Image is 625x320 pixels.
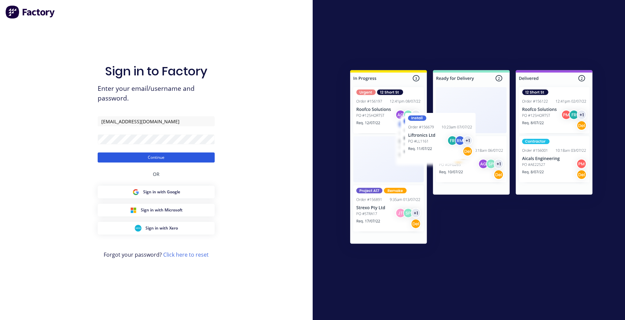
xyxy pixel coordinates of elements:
span: Sign in with Microsoft [141,207,183,213]
img: Xero Sign in [135,225,141,232]
a: Click here to reset [163,251,209,258]
div: OR [153,163,160,186]
span: Sign in with Google [143,189,180,195]
button: Microsoft Sign inSign in with Microsoft [98,204,215,216]
img: Microsoft Sign in [130,207,137,213]
input: Email/Username [98,116,215,126]
button: Continue [98,152,215,163]
span: Enter your email/username and password. [98,84,215,103]
img: Sign in [335,57,607,260]
button: Xero Sign inSign in with Xero [98,222,215,235]
img: Google Sign in [132,189,139,195]
span: Sign in with Xero [145,225,178,231]
span: Forgot your password? [104,251,209,259]
img: Factory [5,5,56,19]
button: Google Sign inSign in with Google [98,186,215,198]
h1: Sign in to Factory [105,64,207,78]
